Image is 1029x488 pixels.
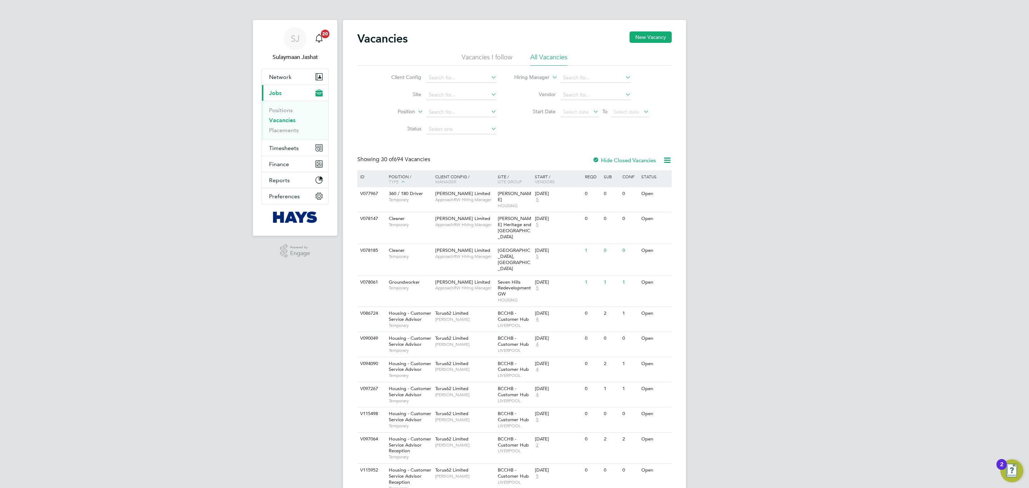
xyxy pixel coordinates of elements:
[435,473,494,479] span: [PERSON_NAME]
[535,197,540,203] span: 5
[535,417,540,423] span: 5
[535,285,540,291] span: 5
[262,188,328,204] button: Preferences
[357,156,432,163] div: Showing
[262,211,329,223] a: Go to home page
[269,90,282,96] span: Jobs
[498,215,531,240] span: [PERSON_NAME] Heritage and [GEOGRAPHIC_DATA]
[602,332,621,345] div: 0
[498,373,532,378] span: LIVERPOOL
[640,464,671,477] div: Open
[621,276,639,289] div: 1
[358,276,383,289] div: V078061
[389,436,431,454] span: Housing - Customer Service Advisor Reception
[389,215,405,221] span: Cleaner
[435,179,456,184] span: Manager
[374,108,415,115] label: Position
[640,212,671,225] div: Open
[381,156,430,163] span: 694 Vacancies
[583,433,602,446] div: 0
[389,197,432,203] span: Temporary
[433,170,496,188] div: Client Config /
[435,342,494,347] span: [PERSON_NAME]
[498,360,529,373] span: BCCHB - Customer Hub
[262,140,328,156] button: Timesheets
[498,467,529,479] span: BCCHB - Customer Hub
[621,244,639,257] div: 0
[1000,459,1023,482] button: Open Resource Center, 2 new notifications
[535,317,540,323] span: 4
[389,385,431,398] span: Housing - Customer Service Advisor
[357,31,408,46] h2: Vacancies
[435,285,494,291] span: ApproachRW Hiring Manager
[583,187,602,200] div: 0
[602,382,621,395] div: 1
[435,197,494,203] span: ApproachRW Hiring Manager
[389,373,432,378] span: Temporary
[535,386,581,392] div: [DATE]
[435,215,490,221] span: [PERSON_NAME] Limited
[535,342,540,348] span: 4
[435,279,490,285] span: [PERSON_NAME] Limited
[535,191,581,197] div: [DATE]
[583,382,602,395] div: 0
[621,187,639,200] div: 0
[583,212,602,225] div: 0
[358,307,383,320] div: V086724
[602,276,621,289] div: 1
[508,74,550,81] label: Hiring Manager
[583,332,602,345] div: 0
[269,117,295,124] a: Vacancies
[435,254,494,259] span: ApproachRW Hiring Manager
[621,407,639,420] div: 0
[602,433,621,446] div: 2
[389,285,432,291] span: Temporary
[613,109,639,115] span: Select date
[262,53,329,61] span: Sulaymaan Jashat
[533,170,583,188] div: Start /
[358,407,383,420] div: V115498
[535,467,581,473] div: [DATE]
[389,190,423,196] span: 360 / 180 Driver
[435,317,494,322] span: [PERSON_NAME]
[358,332,383,345] div: V090049
[535,310,581,317] div: [DATE]
[262,172,328,188] button: Reports
[435,247,490,253] span: [PERSON_NAME] Limited
[262,27,329,61] a: SJSulaymaan Jashat
[435,417,494,423] span: [PERSON_NAME]
[640,382,671,395] div: Open
[535,179,555,184] span: Vendors
[389,323,432,328] span: Temporary
[535,367,540,373] span: 4
[621,464,639,477] div: 0
[498,297,532,303] span: HOUSING
[435,442,494,448] span: [PERSON_NAME]
[498,448,532,454] span: LIVERPOOL
[583,407,602,420] div: 0
[535,473,540,479] span: 5
[583,464,602,477] div: 0
[640,332,671,345] div: Open
[561,90,631,100] input: Search for...
[389,348,432,353] span: Temporary
[358,187,383,200] div: V077967
[269,74,292,80] span: Network
[498,247,530,272] span: [GEOGRAPHIC_DATA], [GEOGRAPHIC_DATA]
[269,193,300,200] span: Preferences
[602,212,621,225] div: 0
[583,170,602,183] div: Reqd
[498,436,529,448] span: BCCHB - Customer Hub
[630,31,672,43] button: New Vacancy
[498,335,529,347] span: BCCHB - Customer Hub
[1000,464,1003,474] div: 2
[435,367,494,372] span: [PERSON_NAME]
[621,332,639,345] div: 0
[269,177,290,184] span: Reports
[498,398,532,404] span: LIVERPOOL
[621,382,639,395] div: 1
[640,307,671,320] div: Open
[389,335,431,347] span: Housing - Customer Service Advisor
[381,156,394,163] span: 30 of
[640,407,671,420] div: Open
